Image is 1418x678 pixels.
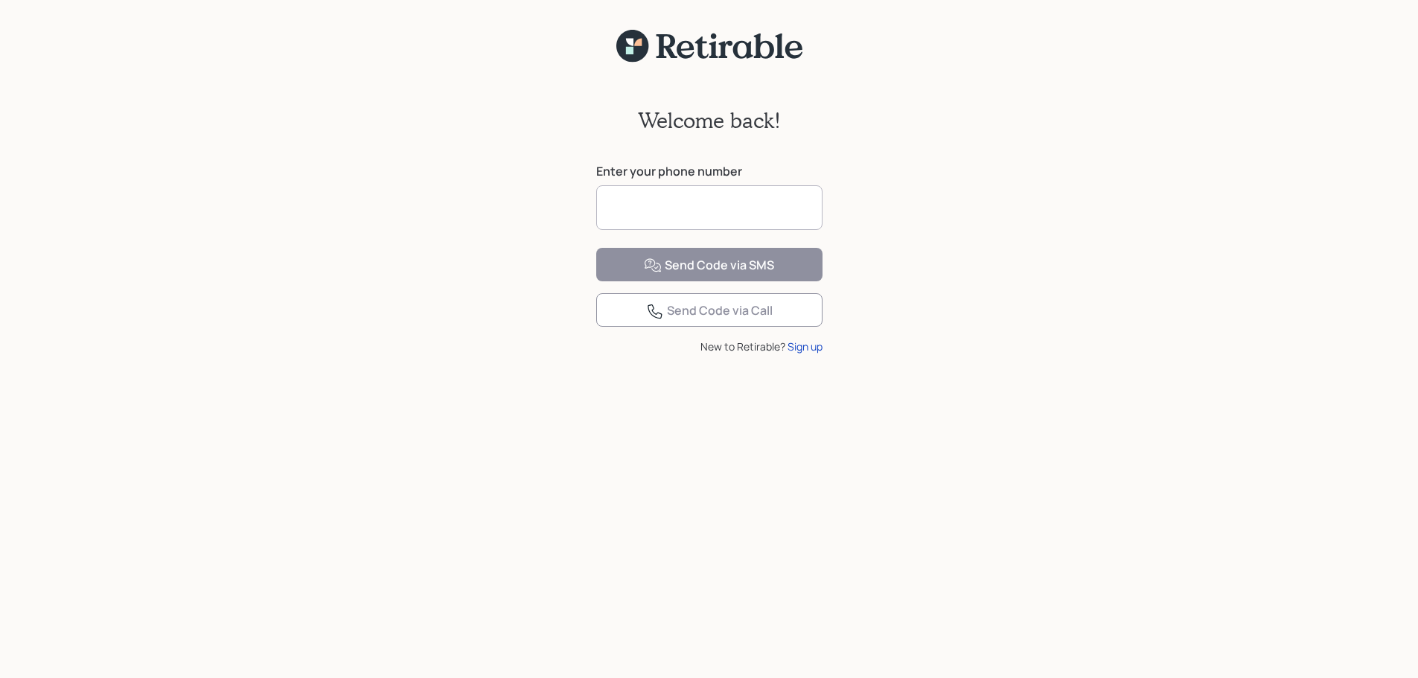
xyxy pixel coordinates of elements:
label: Enter your phone number [596,163,823,179]
div: Send Code via SMS [644,257,774,275]
h2: Welcome back! [638,108,781,133]
button: Send Code via Call [596,293,823,327]
button: Send Code via SMS [596,248,823,281]
div: Send Code via Call [646,302,773,320]
div: Sign up [788,339,823,354]
div: New to Retirable? [596,339,823,354]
